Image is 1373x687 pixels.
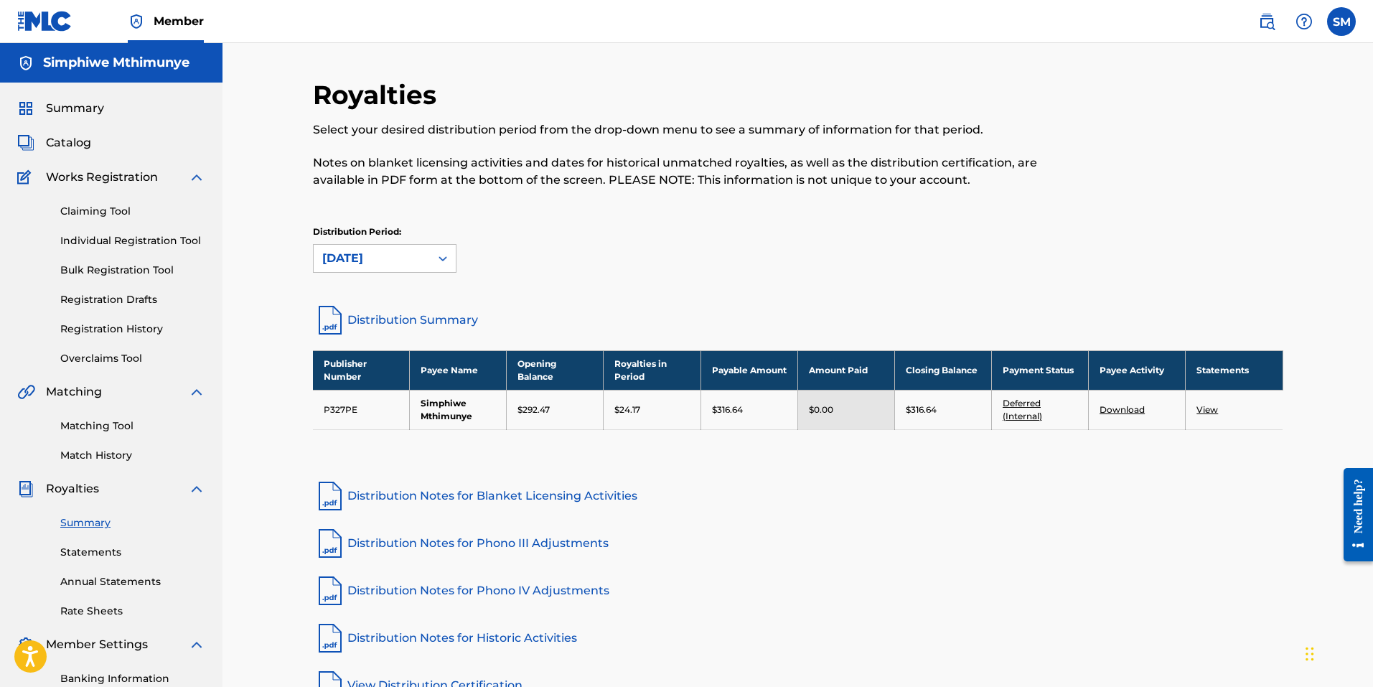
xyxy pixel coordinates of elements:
img: Accounts [17,55,34,72]
p: Distribution Period: [313,225,456,238]
th: Payee Name [410,350,507,390]
img: Works Registration [17,169,36,186]
a: Distribution Notes for Phono IV Adjustments [313,574,1283,608]
img: expand [188,169,205,186]
p: $316.64 [906,403,937,416]
a: Annual Statements [60,574,205,589]
img: expand [188,480,205,497]
p: $316.64 [712,403,743,416]
th: Royalties in Period [604,350,700,390]
img: Matching [17,383,35,401]
img: pdf [313,574,347,608]
a: CatalogCatalog [17,134,91,151]
img: Catalog [17,134,34,151]
iframe: Resource Center [1333,457,1373,572]
a: SummarySummary [17,100,104,117]
th: Opening Balance [507,350,604,390]
th: Amount Paid [797,350,894,390]
span: Member [154,13,204,29]
th: Payee Activity [1089,350,1186,390]
img: pdf [313,526,347,561]
p: $0.00 [809,403,833,416]
a: Distribution Notes for Phono III Adjustments [313,526,1283,561]
a: Distribution Notes for Historic Activities [313,621,1283,655]
a: Deferred (Internal) [1003,398,1042,421]
div: Drag [1306,632,1314,676]
span: Works Registration [46,169,158,186]
img: expand [188,383,205,401]
a: Distribution Summary [313,303,1283,337]
a: Matching Tool [60,419,205,434]
a: Distribution Notes for Blanket Licensing Activities [313,479,1283,513]
img: Member Settings [17,636,34,653]
p: $24.17 [614,403,640,416]
a: Public Search [1252,7,1281,36]
img: Summary [17,100,34,117]
a: Overclaims Tool [60,351,205,366]
a: Registration Drafts [60,292,205,307]
div: Help [1290,7,1318,36]
span: Member Settings [46,636,148,653]
img: search [1258,13,1275,30]
th: Publisher Number [313,350,410,390]
img: Royalties [17,480,34,497]
th: Statements [1186,350,1283,390]
a: Summary [60,515,205,531]
span: Catalog [46,134,91,151]
a: View [1196,404,1218,415]
td: P327PE [313,390,410,429]
th: Closing Balance [894,350,991,390]
a: Claiming Tool [60,204,205,219]
a: Registration History [60,322,205,337]
span: Royalties [46,480,99,497]
a: Match History [60,448,205,463]
span: Summary [46,100,104,117]
h5: Simphiwe Mthimunye [43,55,189,71]
a: Bulk Registration Tool [60,263,205,278]
span: Matching [46,383,102,401]
a: Statements [60,545,205,560]
iframe: Chat Widget [1301,618,1373,687]
img: distribution-summary-pdf [313,303,347,337]
a: Individual Registration Tool [60,233,205,248]
h2: Royalties [313,79,444,111]
img: expand [188,636,205,653]
th: Payment Status [991,350,1088,390]
a: Download [1100,404,1145,415]
th: Payable Amount [700,350,797,390]
a: Rate Sheets [60,604,205,619]
td: Simphiwe Mthimunye [410,390,507,429]
p: Notes on blanket licensing activities and dates for historical unmatched royalties, as well as th... [313,154,1060,189]
img: pdf [313,621,347,655]
div: User Menu [1327,7,1356,36]
img: help [1295,13,1313,30]
img: pdf [313,479,347,513]
p: Select your desired distribution period from the drop-down menu to see a summary of information f... [313,121,1060,139]
a: Banking Information [60,671,205,686]
img: MLC Logo [17,11,72,32]
p: $292.47 [517,403,550,416]
img: Top Rightsholder [128,13,145,30]
div: [DATE] [322,250,421,267]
